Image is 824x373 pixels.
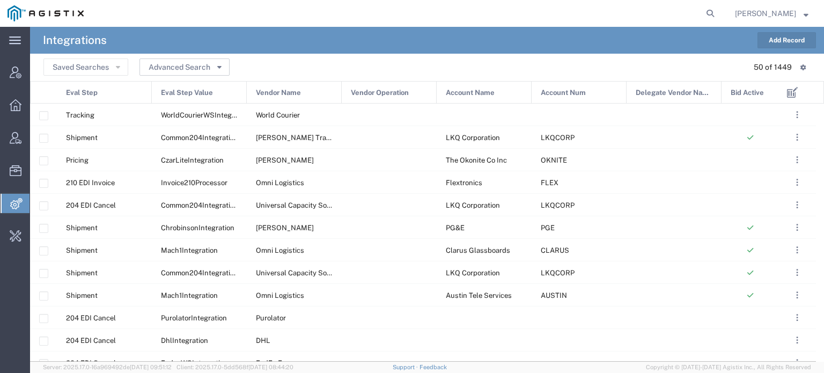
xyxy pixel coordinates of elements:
span: . . . [796,176,798,189]
button: ... [790,288,805,303]
span: Universal Capacity Solutions [256,201,349,209]
button: ... [790,152,805,167]
button: ... [790,265,805,280]
span: Mach1Integration [161,246,218,254]
span: [DATE] 08:44:20 [248,364,293,370]
span: Austin Tele Services [446,291,512,299]
button: [PERSON_NAME] [734,7,809,20]
span: Shipment [66,246,98,254]
span: Omni Logistics [256,291,304,299]
button: ... [790,220,805,235]
span: WorldCourierWSIntegration [161,111,251,119]
span: [DATE] 09:51:12 [130,364,172,370]
span: Universal Capacity Solutions [256,269,349,277]
button: ... [790,310,805,325]
span: 204 EDI Cancel [66,201,116,209]
span: Copyright © [DATE]-[DATE] Agistix Inc., All Rights Reserved [646,363,811,372]
div: 50 of 1449 [754,62,792,73]
span: Shipment [66,224,98,232]
button: ... [790,107,805,122]
span: LKQCORP [541,269,575,277]
span: . . . [796,289,798,302]
span: FedexWSIntegration [161,359,228,367]
span: Clarus Glassboards [446,246,510,254]
span: Client: 2025.17.0-5dd568f [176,364,293,370]
span: Common204Integration [161,134,238,142]
img: logo [8,5,84,21]
span: . . . [796,199,798,211]
span: . . . [796,311,798,324]
span: Shipment [66,291,98,299]
span: Bid Active [731,82,764,104]
span: CLARUS [541,246,569,254]
span: . . . [796,244,798,257]
span: Vendor Operation [351,82,409,104]
span: Account Num [541,82,586,104]
span: OKNITE [541,156,567,164]
span: . . . [796,266,798,279]
span: Account Name [446,82,495,104]
span: . . . [796,153,798,166]
span: LKQCORP [541,201,575,209]
button: ... [790,355,805,370]
span: LKQ Corporation [446,269,500,277]
span: Common204Integration [161,201,238,209]
span: Stanislav Polovyi [735,8,796,19]
button: ... [790,175,805,190]
button: ... [790,198,805,213]
span: AUSTIN [541,291,567,299]
span: Vendor Name [256,82,301,104]
span: 204 EDI Cancel [66,314,116,322]
span: PG&E [446,224,465,232]
span: . . . [796,108,798,121]
h4: Integrations [43,27,107,54]
span: The Okonite Co Inc [446,156,507,164]
span: Omni Logistics [256,246,304,254]
span: C.H. Robinson [256,224,314,232]
button: Advanced Search [139,58,230,76]
span: 204 EDI Cancel [66,337,116,345]
a: Support [393,364,420,370]
span: Common204Integration [161,269,238,277]
span: LKQCORP [541,134,575,142]
span: LKQ Corporation [446,201,500,209]
span: 204 EDI Cancel [66,359,116,367]
button: Add Record [757,32,816,48]
span: . . . [796,334,798,347]
span: PurolatorIntegration [161,314,227,322]
span: Delegate Vendor Name [636,82,710,104]
a: Feedback [420,364,447,370]
span: LKQ Corporation [446,134,500,142]
span: Purolator [256,314,286,322]
span: Shipment [66,269,98,277]
span: FedEx Express [256,359,304,367]
button: ... [790,243,805,258]
span: 210 EDI Invoice [66,179,115,187]
span: Invoice210Processor [161,179,227,187]
span: . . . [796,356,798,369]
button: Saved Searches [43,58,128,76]
span: DHL [256,337,270,345]
span: Mach1Integration [161,291,218,299]
span: Eval Step Value [161,82,213,104]
span: C.H. Robinson [256,156,314,164]
span: CzarLiteIntegration [161,156,224,164]
span: DhlIntegration [161,337,208,345]
span: Nolan Transportation Group, LLC [256,134,402,142]
span: Pricing [66,156,89,164]
span: PGE [541,224,555,232]
span: ChrobinsonIntegration [161,224,234,232]
span: Tracking [66,111,94,119]
span: Eval Step [66,82,98,104]
span: Flextronics [446,179,482,187]
span: World Courier [256,111,300,119]
button: ... [790,333,805,348]
span: Shipment [66,134,98,142]
span: FLEX [541,179,558,187]
span: . . . [796,131,798,144]
span: Omni Logistics [256,179,304,187]
span: Server: 2025.17.0-16a969492de [43,364,172,370]
span: . . . [796,221,798,234]
button: ... [790,130,805,145]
